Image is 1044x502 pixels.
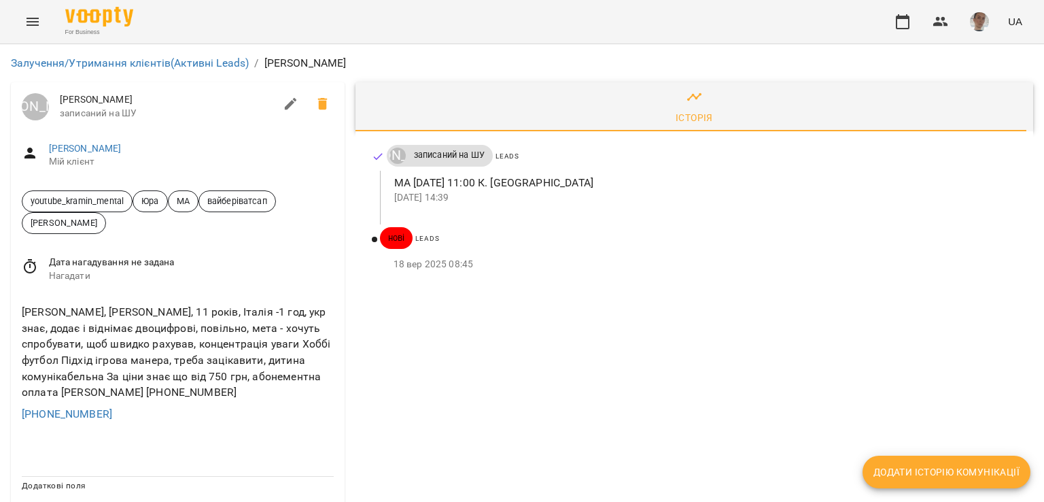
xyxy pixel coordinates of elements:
span: [PERSON_NAME] [60,93,275,107]
nav: breadcrumb [11,55,1033,71]
span: Leads [415,235,439,242]
span: записаний на ШУ [406,149,493,161]
a: Залучення/Утримання клієнтів(Активні Leads) [11,56,249,69]
span: нові [380,232,413,244]
a: [PERSON_NAME] [22,93,49,120]
div: Юрій Тимочко [22,93,49,120]
a: [PERSON_NAME] [387,148,406,164]
p: МА [DATE] 11:00 К. [GEOGRAPHIC_DATA] [394,175,1011,191]
span: For Business [65,28,133,37]
span: Нагадати [49,269,334,283]
img: Voopty Logo [65,7,133,27]
li: / [254,55,258,71]
span: [PERSON_NAME] [22,216,105,229]
button: Додати історію комунікації [863,456,1030,488]
span: Додати історію комунікації [873,464,1020,480]
span: UA [1008,14,1022,29]
div: Історія [676,110,713,126]
span: МА [169,195,198,207]
span: youtube_kramin_mental [22,195,132,207]
span: записаний на ШУ [60,107,275,120]
span: Юра [133,195,167,207]
a: [PERSON_NAME] [49,143,122,154]
span: Дата нагадування не задана [49,256,334,269]
div: [PERSON_NAME], [PERSON_NAME], 11 років, Італія -1 год, укр знає, додає і віднімає двоцифрові, пов... [19,301,336,403]
p: 18 вер 2025 08:45 [394,258,1011,271]
span: Додаткові поля [22,481,86,490]
span: вайберіватсап [199,195,275,207]
span: Leads [495,152,519,160]
button: UA [1003,9,1028,34]
button: Menu [16,5,49,38]
div: Юрій Тимочко [389,148,406,164]
p: [PERSON_NAME] [264,55,347,71]
p: [DATE] 14:39 [394,191,1011,205]
a: [PHONE_NUMBER] [22,407,112,420]
span: Мій клієнт [49,155,334,169]
img: 4dd45a387af7859874edf35ff59cadb1.jpg [970,12,989,31]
